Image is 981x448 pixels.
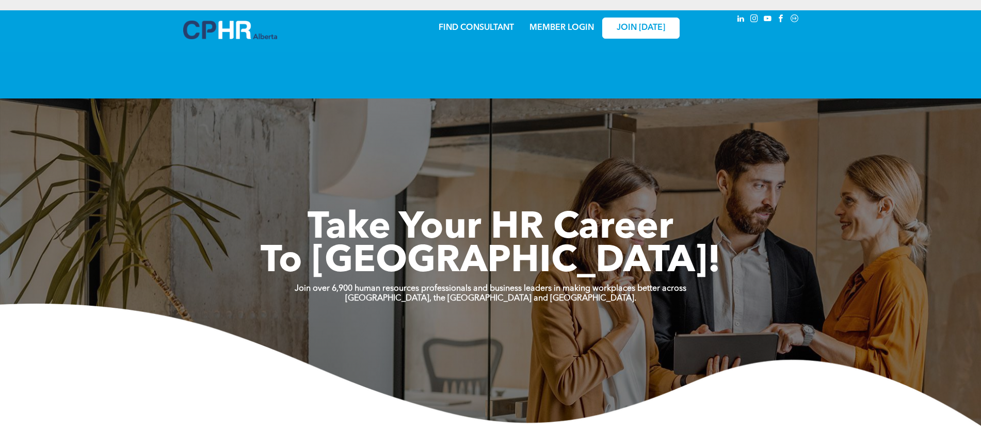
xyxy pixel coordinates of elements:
[776,13,787,27] a: facebook
[295,285,686,293] strong: Join over 6,900 human resources professionals and business leaders in making workplaces better ac...
[308,210,673,247] span: Take Your HR Career
[345,294,636,303] strong: [GEOGRAPHIC_DATA], the [GEOGRAPHIC_DATA] and [GEOGRAPHIC_DATA].
[183,21,277,39] img: A blue and white logo for cp alberta
[529,24,594,32] a: MEMBER LOGIN
[617,23,665,33] span: JOIN [DATE]
[261,243,721,280] span: To [GEOGRAPHIC_DATA]!
[749,13,760,27] a: instagram
[439,24,514,32] a: FIND CONSULTANT
[602,18,680,39] a: JOIN [DATE]
[762,13,774,27] a: youtube
[735,13,747,27] a: linkedin
[789,13,800,27] a: Social network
